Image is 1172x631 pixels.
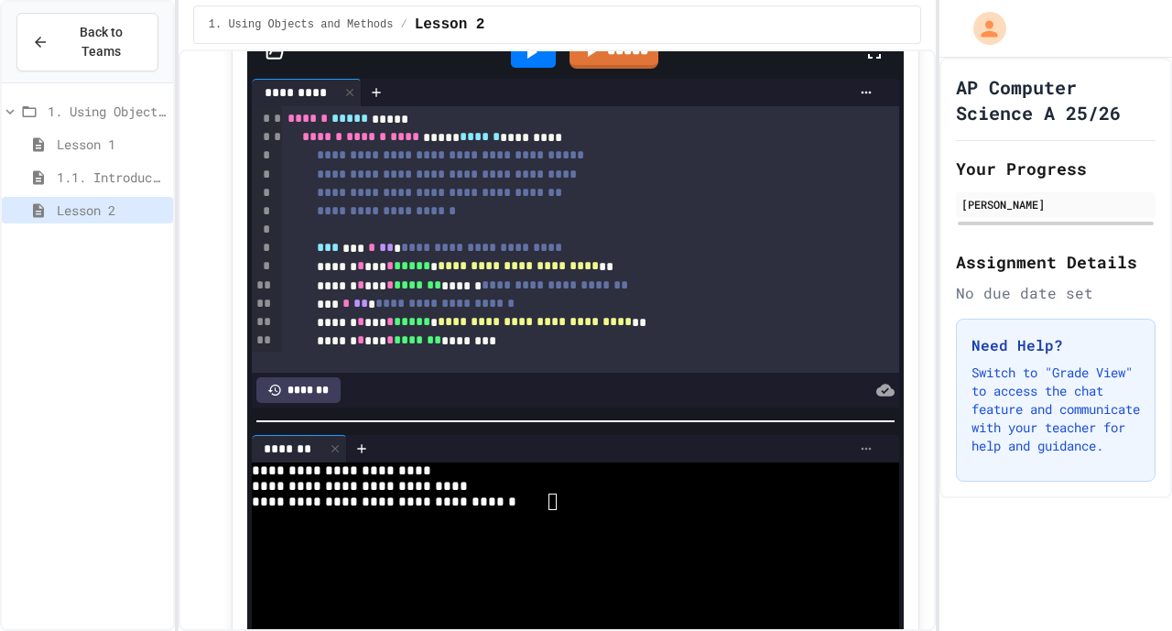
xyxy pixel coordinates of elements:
span: 1. Using Objects and Methods [209,17,394,32]
h3: Need Help? [971,334,1140,356]
h1: AP Computer Science A 25/26 [956,74,1156,125]
span: Lesson 2 [415,14,485,36]
div: My Account [954,7,1011,49]
h2: Assignment Details [956,249,1156,275]
span: Back to Teams [60,23,143,61]
span: 1.1. Introduction to Algorithms, Programming, and Compilers [57,168,166,187]
div: No due date set [956,282,1156,304]
span: 1. Using Objects and Methods [48,102,166,121]
span: Lesson 2 [57,201,166,220]
button: Back to Teams [16,13,158,71]
div: [PERSON_NAME] [961,196,1150,212]
span: / [400,17,407,32]
p: Switch to "Grade View" to access the chat feature and communicate with your teacher for help and ... [971,364,1140,455]
span: Lesson 1 [57,135,166,154]
h2: Your Progress [956,156,1156,181]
